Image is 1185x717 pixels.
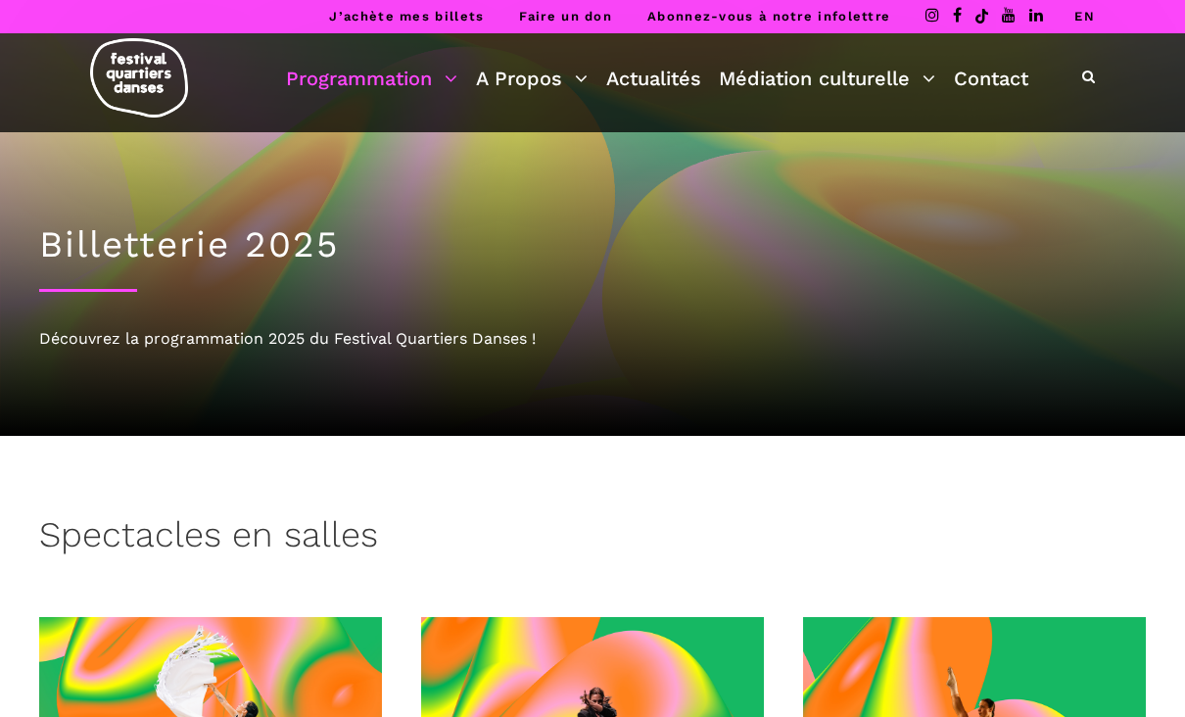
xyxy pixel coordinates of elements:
[286,62,457,95] a: Programmation
[647,9,890,24] a: Abonnez-vous à notre infolettre
[39,514,378,563] h3: Spectacles en salles
[39,326,1146,352] div: Découvrez la programmation 2025 du Festival Quartiers Danses !
[519,9,612,24] a: Faire un don
[954,62,1028,95] a: Contact
[329,9,484,24] a: J’achète mes billets
[1074,9,1095,24] a: EN
[606,62,701,95] a: Actualités
[39,223,1146,266] h1: Billetterie 2025
[476,62,588,95] a: A Propos
[719,62,935,95] a: Médiation culturelle
[90,38,188,118] img: logo-fqd-med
